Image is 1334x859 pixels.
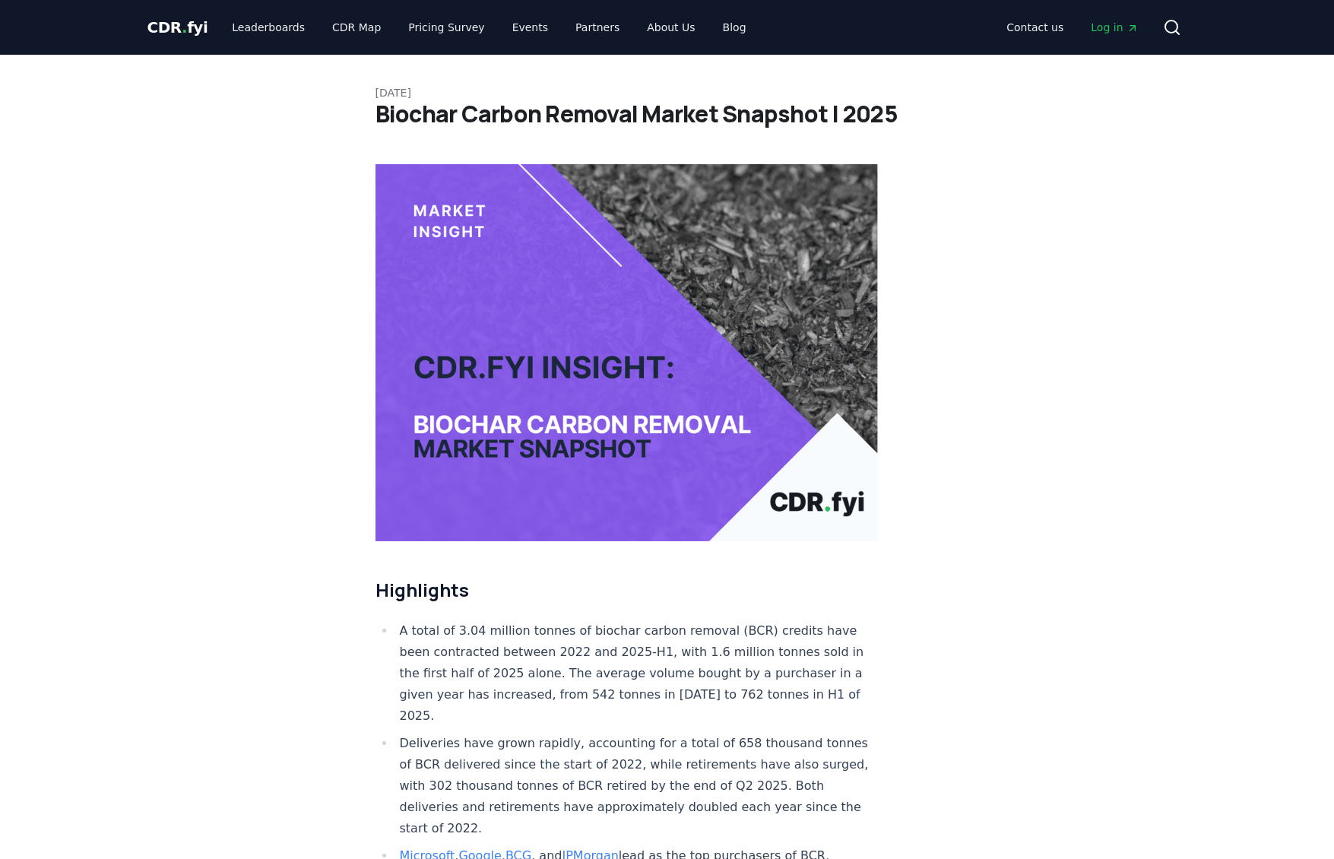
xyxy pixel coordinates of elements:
li: Deliveries have grown rapidly, accounting for a total of 658 thousand tonnes of BCR delivered sin... [395,733,879,839]
h1: Biochar Carbon Removal Market Snapshot | 2025 [375,100,959,128]
a: CDR Map [320,14,393,41]
a: Blog [711,14,759,41]
nav: Main [994,14,1150,41]
span: CDR fyi [147,18,208,36]
p: [DATE] [375,85,959,100]
a: About Us [635,14,707,41]
a: Pricing Survey [396,14,496,41]
a: CDR.fyi [147,17,208,38]
a: Partners [563,14,632,41]
a: Contact us [994,14,1076,41]
li: A total of 3.04 million tonnes of biochar carbon removal (BCR) credits have been contracted betwe... [395,620,879,727]
a: Events [500,14,560,41]
a: Log in [1079,14,1150,41]
nav: Main [220,14,758,41]
span: . [182,18,187,36]
h2: Highlights [375,578,879,602]
img: blog post image [375,164,879,541]
a: Leaderboards [220,14,317,41]
span: Log in [1091,20,1138,35]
